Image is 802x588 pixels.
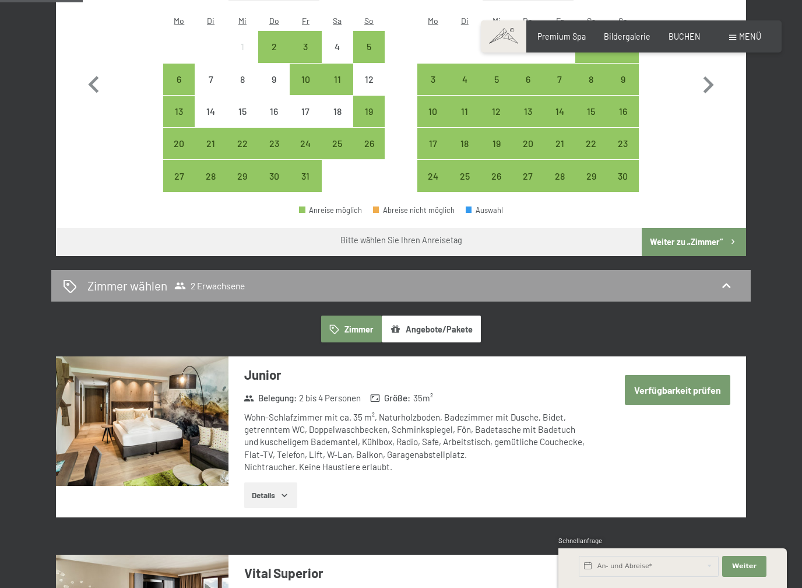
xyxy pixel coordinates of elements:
[669,32,701,41] a: BUCHEN
[428,16,438,26] abbr: Montag
[244,392,297,404] strong: Belegung :
[480,128,512,159] div: Anreise möglich
[512,128,544,159] div: Anreise möglich
[244,564,591,582] h3: Vital Superior
[322,128,353,159] div: Anreise möglich
[299,206,362,214] div: Anreise möglich
[227,160,258,191] div: Wed Oct 29 2025
[556,16,564,26] abbr: Freitag
[291,171,320,201] div: 31
[576,171,606,201] div: 29
[290,160,321,191] div: Fri Oct 31 2025
[227,96,258,127] div: Wed Oct 15 2025
[607,128,639,159] div: Anreise möglich
[196,75,225,104] div: 7
[56,356,228,486] img: mss_renderimg.php
[513,171,543,201] div: 27
[228,139,257,168] div: 22
[195,128,226,159] div: Anreise möglich
[259,107,289,136] div: 16
[195,96,226,127] div: Anreise nicht möglich
[450,107,479,136] div: 11
[195,128,226,159] div: Tue Oct 21 2025
[238,16,247,26] abbr: Mittwoch
[537,32,586,41] span: Premium Spa
[481,75,511,104] div: 5
[449,64,480,95] div: Anreise möglich
[512,96,544,127] div: Thu Nov 13 2025
[481,171,511,201] div: 26
[353,31,385,62] div: Sun Oct 05 2025
[607,64,639,95] div: Anreise möglich
[544,96,575,127] div: Anreise möglich
[732,562,757,571] span: Weiter
[417,64,449,95] div: Mon Nov 03 2025
[290,128,321,159] div: Fri Oct 24 2025
[480,64,512,95] div: Anreise möglich
[195,96,226,127] div: Tue Oct 14 2025
[512,64,544,95] div: Anreise möglich
[269,16,279,26] abbr: Donnerstag
[512,96,544,127] div: Anreise möglich
[290,64,321,95] div: Anreise möglich
[513,75,543,104] div: 6
[370,392,411,404] strong: Größe :
[608,139,638,168] div: 23
[576,42,606,71] div: 1
[544,128,575,159] div: Fri Nov 21 2025
[321,316,382,342] button: Zimmer
[196,139,225,168] div: 21
[513,139,543,168] div: 20
[575,96,607,127] div: Anreise möglich
[290,31,321,62] div: Anreise möglich
[290,31,321,62] div: Fri Oct 03 2025
[258,64,290,95] div: Thu Oct 09 2025
[576,139,606,168] div: 22
[163,96,195,127] div: Anreise möglich
[353,96,385,127] div: Sun Oct 19 2025
[417,128,449,159] div: Mon Nov 17 2025
[417,160,449,191] div: Mon Nov 24 2025
[417,128,449,159] div: Anreise möglich
[164,75,194,104] div: 6
[544,128,575,159] div: Anreise möglich
[608,171,638,201] div: 30
[576,75,606,104] div: 8
[450,171,479,201] div: 25
[417,64,449,95] div: Anreise möglich
[258,160,290,191] div: Anreise möglich
[227,64,258,95] div: Anreise nicht möglich
[353,64,385,95] div: Anreise nicht möglich
[164,171,194,201] div: 27
[449,128,480,159] div: Tue Nov 18 2025
[607,64,639,95] div: Sun Nov 09 2025
[333,16,342,26] abbr: Samstag
[322,96,353,127] div: Sat Oct 18 2025
[291,139,320,168] div: 24
[163,160,195,191] div: Mon Oct 27 2025
[545,75,574,104] div: 7
[608,75,638,104] div: 9
[323,107,352,136] div: 18
[461,16,469,26] abbr: Dienstag
[513,107,543,136] div: 13
[608,42,638,71] div: 2
[258,128,290,159] div: Anreise möglich
[322,128,353,159] div: Sat Oct 25 2025
[481,139,511,168] div: 19
[625,375,730,405] button: Verfügbarkeit prüfen
[354,107,384,136] div: 19
[480,128,512,159] div: Wed Nov 19 2025
[228,42,257,71] div: 1
[322,64,353,95] div: Anreise möglich
[290,96,321,127] div: Anreise nicht möglich
[195,64,226,95] div: Tue Oct 07 2025
[545,139,574,168] div: 21
[258,96,290,127] div: Anreise nicht möglich
[544,160,575,191] div: Fri Nov 28 2025
[607,128,639,159] div: Sun Nov 23 2025
[258,96,290,127] div: Thu Oct 16 2025
[207,16,214,26] abbr: Dienstag
[244,482,297,508] button: Details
